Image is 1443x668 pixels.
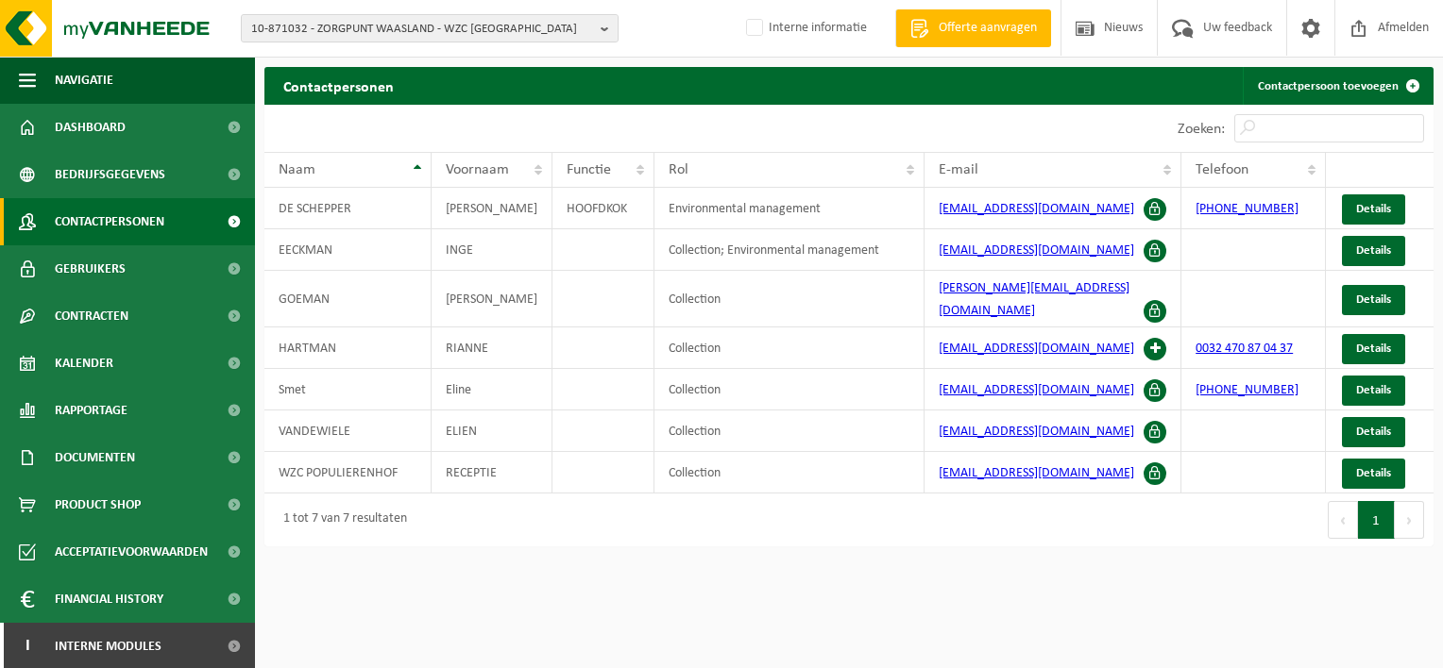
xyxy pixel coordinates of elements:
[939,425,1134,439] a: [EMAIL_ADDRESS][DOMAIN_NAME]
[1356,426,1391,438] span: Details
[1356,467,1391,479] span: Details
[432,327,552,369] td: RIANNE
[654,410,925,452] td: Collection
[55,57,113,104] span: Navigatie
[1358,501,1395,539] button: 1
[939,162,978,177] span: E-mail
[1196,342,1293,356] a: 0032 470 87 04 37
[264,327,432,369] td: HARTMAN
[939,243,1134,258] a: [EMAIL_ADDRESS][DOMAIN_NAME]
[939,383,1134,397] a: [EMAIL_ADDRESS][DOMAIN_NAME]
[446,162,509,177] span: Voornaam
[934,19,1042,38] span: Offerte aanvragen
[939,202,1134,216] a: [EMAIL_ADDRESS][DOMAIN_NAME]
[1342,285,1405,315] a: Details
[552,188,654,229] td: HOOFDKOK
[264,369,432,410] td: Smet
[1196,202,1299,216] a: [PHONE_NUMBER]
[241,14,619,42] button: 10-871032 - ZORGPUNT WAASLAND - WZC [GEOGRAPHIC_DATA]
[1356,203,1391,215] span: Details
[1342,376,1405,406] a: Details
[1356,244,1391,257] span: Details
[654,369,925,410] td: Collection
[654,188,925,229] td: Environmental management
[1196,383,1299,397] a: [PHONE_NUMBER]
[55,340,113,387] span: Kalender
[264,452,432,493] td: WZC POPULIERENHOF
[1356,342,1391,355] span: Details
[669,162,688,177] span: Rol
[432,271,552,327] td: [PERSON_NAME]
[742,14,867,42] label: Interne informatie
[567,162,611,177] span: Functie
[55,528,208,576] span: Acceptatievoorwaarden
[264,271,432,327] td: GOEMAN
[432,369,552,410] td: Eline
[1342,194,1405,225] a: Details
[55,292,128,340] span: Contracten
[432,410,552,452] td: ELIEN
[939,342,1134,356] a: [EMAIL_ADDRESS][DOMAIN_NAME]
[432,452,552,493] td: RECEPTIE
[1342,236,1405,266] a: Details
[55,576,163,623] span: Financial History
[55,198,164,245] span: Contactpersonen
[264,67,413,104] h2: Contactpersonen
[654,271,925,327] td: Collection
[55,104,126,151] span: Dashboard
[432,229,552,271] td: INGE
[264,188,432,229] td: DE SCHEPPER
[251,15,593,43] span: 10-871032 - ZORGPUNT WAASLAND - WZC [GEOGRAPHIC_DATA]
[1342,417,1405,447] a: Details
[432,188,552,229] td: [PERSON_NAME]
[654,327,925,369] td: Collection
[1395,501,1424,539] button: Next
[1196,162,1248,177] span: Telefoon
[939,466,1134,480] a: [EMAIL_ADDRESS][DOMAIN_NAME]
[1356,384,1391,396] span: Details
[55,151,165,198] span: Bedrijfsgegevens
[55,434,135,481] span: Documenten
[1178,122,1225,137] label: Zoeken:
[654,229,925,271] td: Collection; Environmental management
[1328,501,1358,539] button: Previous
[264,410,432,452] td: VANDEWIELE
[264,229,432,271] td: EECKMAN
[1356,293,1391,306] span: Details
[279,162,315,177] span: Naam
[939,281,1129,318] a: [PERSON_NAME][EMAIL_ADDRESS][DOMAIN_NAME]
[55,245,126,292] span: Gebruikers
[274,503,407,537] div: 1 tot 7 van 7 resultaten
[1342,334,1405,364] a: Details
[654,452,925,493] td: Collection
[55,481,141,528] span: Product Shop
[1243,67,1432,105] a: Contactpersoon toevoegen
[895,9,1051,47] a: Offerte aanvragen
[1342,459,1405,489] a: Details
[55,387,127,434] span: Rapportage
